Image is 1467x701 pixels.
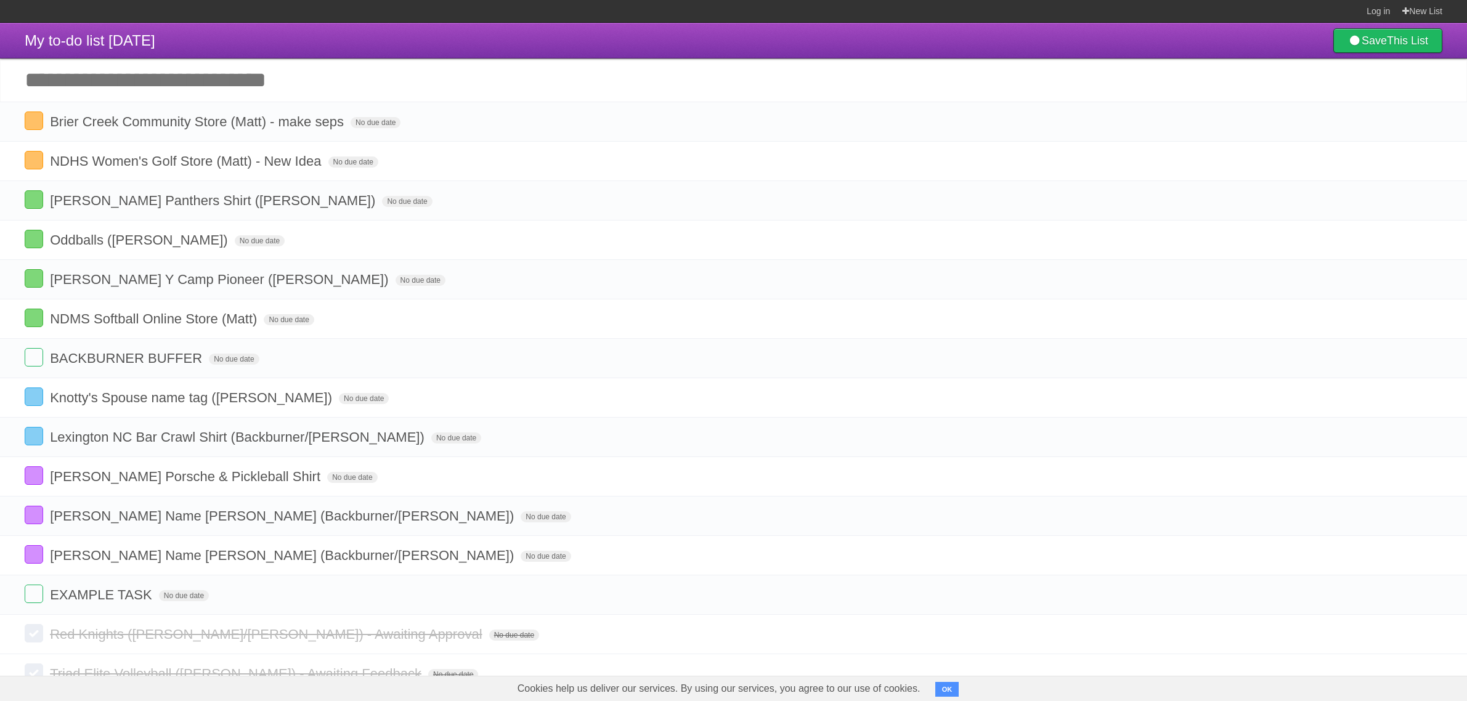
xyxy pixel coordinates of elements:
span: Cookies help us deliver our services. By using our services, you agree to our use of cookies. [505,676,933,701]
span: [PERSON_NAME] Name [PERSON_NAME] (Backburner/[PERSON_NAME]) [50,508,517,524]
span: No due date [328,156,378,168]
span: NDMS Softball Online Store (Matt) [50,311,260,326]
label: Done [25,111,43,130]
label: Done [25,585,43,603]
span: Oddballs ([PERSON_NAME]) [50,232,231,248]
button: OK [935,682,959,697]
span: No due date [489,630,539,641]
span: No due date [339,393,389,404]
span: Red Knights ([PERSON_NAME]/[PERSON_NAME]) - Awaiting Approval [50,626,485,642]
span: No due date [431,432,481,444]
span: No due date [396,275,445,286]
label: Done [25,190,43,209]
span: NDHS Women's Golf Store (Matt) - New Idea [50,153,324,169]
span: No due date [209,354,259,365]
span: Knotty's Spouse name tag ([PERSON_NAME]) [50,390,335,405]
label: Done [25,427,43,445]
span: BACKBURNER BUFFER [50,351,205,366]
label: Done [25,309,43,327]
label: Done [25,230,43,248]
span: Triad Elite Volleyball ([PERSON_NAME]) - Awaiting Feedback [50,666,425,681]
span: No due date [351,117,400,128]
span: [PERSON_NAME] Panthers Shirt ([PERSON_NAME]) [50,193,378,208]
label: Done [25,151,43,169]
span: [PERSON_NAME] Porsche & Pickleball Shirt [50,469,323,484]
a: SaveThis List [1333,28,1442,53]
span: No due date [521,511,571,522]
span: No due date [521,551,571,562]
label: Done [25,663,43,682]
span: [PERSON_NAME] Y Camp Pioneer ([PERSON_NAME]) [50,272,391,287]
label: Done [25,545,43,564]
label: Done [25,387,43,406]
label: Done [25,624,43,642]
label: Done [25,348,43,367]
span: No due date [264,314,314,325]
span: No due date [235,235,285,246]
span: No due date [327,472,377,483]
span: Brier Creek Community Store (Matt) - make seps [50,114,347,129]
label: Done [25,466,43,485]
span: No due date [428,669,478,680]
span: No due date [159,590,209,601]
span: My to-do list [DATE] [25,32,155,49]
label: Done [25,506,43,524]
span: No due date [382,196,432,207]
span: EXAMPLE TASK [50,587,155,602]
label: Done [25,269,43,288]
span: [PERSON_NAME] Name [PERSON_NAME] (Backburner/[PERSON_NAME]) [50,548,517,563]
b: This List [1387,34,1428,47]
span: Lexington NC Bar Crawl Shirt (Backburner/[PERSON_NAME]) [50,429,428,445]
